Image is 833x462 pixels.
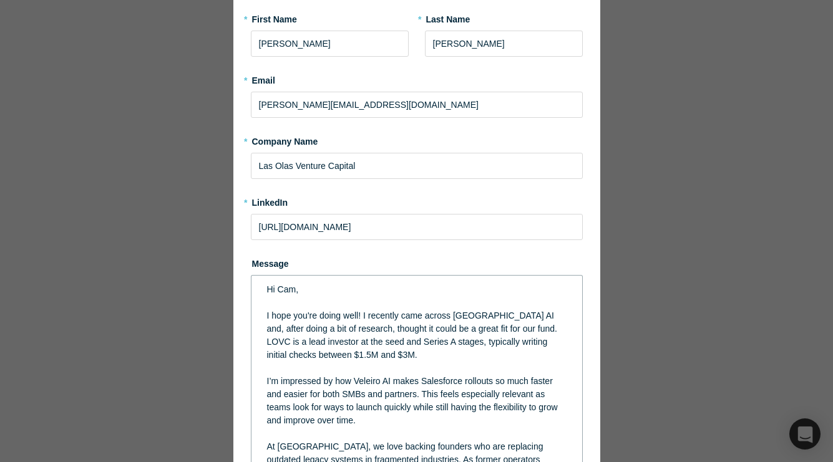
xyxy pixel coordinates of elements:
[267,310,560,360] span: I hope you're doing well! I recently came across [GEOGRAPHIC_DATA] AI and, after doing a bit of r...
[251,253,583,271] label: Message
[425,9,583,26] label: Last Name
[251,192,288,209] label: LinkedIn
[251,70,583,87] label: Email
[267,376,560,425] span: I’m impressed by how Veleiro AI makes Salesforce rollouts so much faster and easier for both SMBs...
[267,284,299,294] span: Hi Cam,
[251,131,583,148] label: Company Name
[251,9,409,26] label: First Name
